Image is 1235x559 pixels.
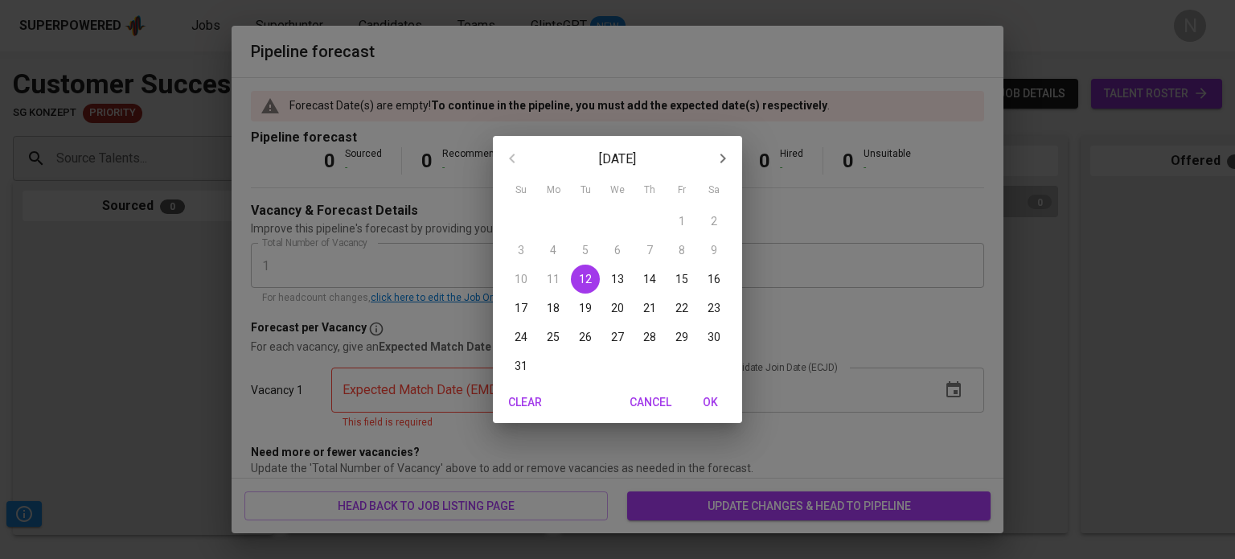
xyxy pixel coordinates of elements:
span: OK [691,393,729,413]
p: 16 [708,271,720,287]
button: 15 [667,265,696,294]
p: 27 [611,329,624,345]
span: Th [635,183,664,199]
span: Tu [571,183,600,199]
button: 19 [571,294,600,323]
p: 13 [611,271,624,287]
button: Clear [499,388,551,417]
p: 18 [547,300,560,316]
p: 28 [643,329,656,345]
button: OK [684,388,736,417]
span: Fr [667,183,696,199]
button: 12 [571,265,600,294]
button: 30 [700,323,728,351]
p: 22 [675,300,688,316]
p: 14 [643,271,656,287]
p: [DATE] [531,150,704,169]
p: 24 [515,329,527,345]
p: 21 [643,300,656,316]
span: Clear [506,393,544,413]
button: 16 [700,265,728,294]
button: 23 [700,294,728,323]
button: 22 [667,294,696,323]
button: 25 [539,323,568,351]
p: 29 [675,329,688,345]
p: 30 [708,329,720,345]
button: 24 [507,323,535,351]
p: 19 [579,300,592,316]
span: Su [507,183,535,199]
button: 27 [603,323,632,351]
button: 31 [507,351,535,380]
button: 26 [571,323,600,351]
button: Cancel [623,388,678,417]
p: 25 [547,329,560,345]
span: Sa [700,183,728,199]
button: 14 [635,265,664,294]
span: We [603,183,632,199]
button: 18 [539,294,568,323]
p: 15 [675,271,688,287]
button: 17 [507,294,535,323]
span: Cancel [630,393,671,413]
p: 31 [515,358,527,374]
p: 12 [579,271,592,287]
p: 23 [708,300,720,316]
button: 21 [635,294,664,323]
p: 20 [611,300,624,316]
button: 29 [667,323,696,351]
p: 17 [515,300,527,316]
p: 26 [579,329,592,345]
button: 20 [603,294,632,323]
span: Mo [539,183,568,199]
button: 13 [603,265,632,294]
button: 28 [635,323,664,351]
